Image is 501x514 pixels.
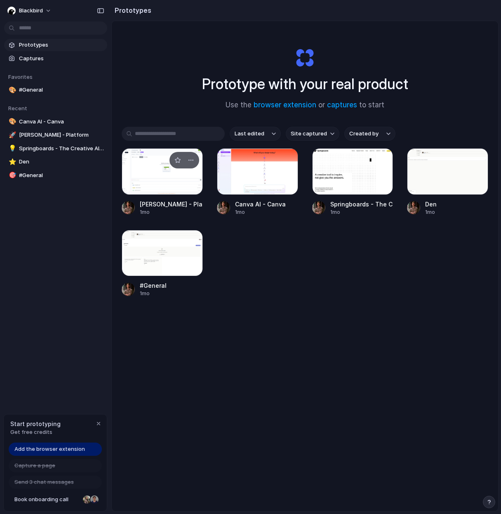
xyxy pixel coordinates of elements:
[312,148,393,216] a: Springboards - The Creative AI Tool for Agencies & StrategistsSpringboards - The Creative AI Tool...
[330,208,393,216] div: 1mo
[4,39,107,51] a: Prototypes
[111,5,151,15] h2: Prototypes
[4,169,107,182] a: 🎯#General
[82,495,92,505] div: Nicole Kubica
[8,73,33,80] span: Favorites
[9,117,14,126] div: 🎨
[4,116,107,128] a: 🎨Canva AI - Canva
[7,158,16,166] button: ⭐
[19,144,104,153] span: Springboards - The Creative AI Tool for Agencies & Strategists
[9,157,14,167] div: ⭐
[122,230,203,298] a: #General#General1mo
[7,118,16,126] button: 🎨
[407,148,488,216] a: DenDen1mo
[4,142,107,155] a: 💡Springboards - The Creative AI Tool for Agencies & Strategists
[254,101,316,109] a: browser extension
[19,118,104,126] span: Canva AI - Canva
[230,127,281,141] button: Last edited
[14,445,85,453] span: Add the browser extension
[140,290,167,297] div: 1mo
[9,493,102,506] a: Book onboarding call
[9,144,14,153] div: 💡
[19,41,104,49] span: Prototypes
[140,208,203,216] div: 1mo
[19,158,104,166] span: Den
[122,148,203,216] a: Heidi - Platform[PERSON_NAME] - Platform1mo
[19,7,43,15] span: blackbird
[4,52,107,65] a: Captures
[330,200,393,208] div: Springboards - The Creative AI Tool for Agencies & Strategists
[9,171,14,180] div: 🎯
[9,130,14,140] div: 🚀
[7,86,16,94] button: 🎨
[19,131,104,139] span: [PERSON_NAME] - Platform
[7,144,16,153] button: 💡
[140,200,203,208] div: [PERSON_NAME] - Platform
[425,208,437,216] div: 1mo
[9,443,102,456] a: Add the browser extension
[10,428,61,436] span: Get free credits
[19,171,104,180] span: #General
[217,148,298,216] a: Canva AI - CanvaCanva AI - Canva1mo
[7,171,16,180] button: 🎯
[10,419,61,428] span: Start prototyping
[89,495,99,505] div: Christian Iacullo
[8,105,27,111] span: Recent
[226,100,384,111] span: Use the or to start
[14,495,80,504] span: Book onboarding call
[202,73,408,95] h1: Prototype with your real product
[425,200,437,208] div: Den
[14,478,74,486] span: Send 3 chat messages
[235,200,286,208] div: Canva AI - Canva
[9,85,14,95] div: 🎨
[14,462,55,470] span: Capture a page
[4,156,107,168] a: ⭐Den
[349,130,379,138] span: Created by
[291,130,327,138] span: Site captured
[235,130,264,138] span: Last edited
[140,281,167,290] div: #General
[286,127,339,141] button: Site captured
[19,54,104,63] span: Captures
[19,86,104,94] span: #General
[344,127,395,141] button: Created by
[235,208,286,216] div: 1mo
[4,4,56,17] button: blackbird
[327,101,357,109] a: captures
[7,131,16,139] button: 🚀
[4,129,107,141] a: 🚀[PERSON_NAME] - Platform
[4,84,107,96] a: 🎨#General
